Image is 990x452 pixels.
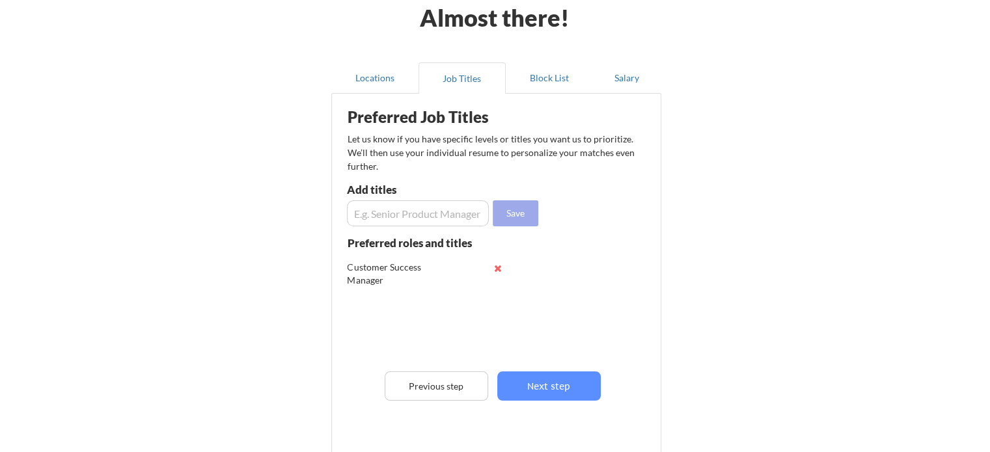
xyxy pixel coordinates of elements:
button: Save [493,200,538,226]
button: Locations [331,62,419,94]
div: Let us know if you have specific levels or titles you want us to prioritize. We’ll then use your ... [348,132,636,173]
button: Salary [593,62,661,94]
div: Add titles [347,184,486,195]
div: Preferred roles and titles [348,237,488,248]
div: Almost there! [404,6,585,29]
button: Job Titles [419,62,506,94]
div: Preferred Job Titles [348,109,512,125]
button: Block List [506,62,593,94]
button: Previous step [385,371,488,401]
input: E.g. Senior Product Manager [347,200,489,226]
button: Next step [497,371,601,401]
div: Customer Success Manager [348,261,433,286]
